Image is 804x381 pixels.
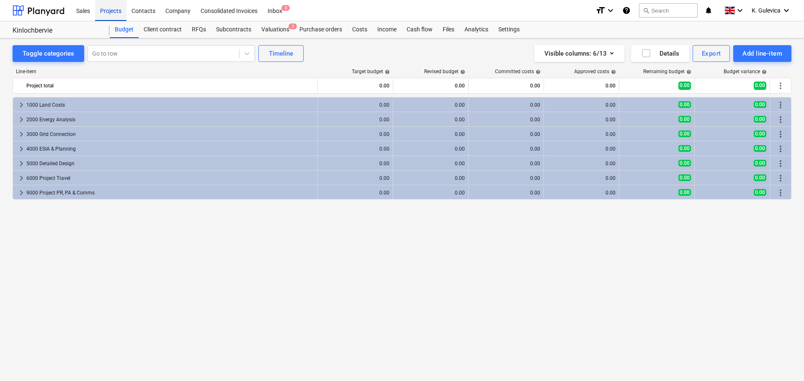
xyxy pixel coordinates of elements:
button: Search [639,3,698,18]
div: 1000 Land Costs [26,98,314,112]
i: notifications [704,5,713,15]
div: 0.00 [472,131,540,137]
div: 0.00 [397,146,465,152]
div: Line-item [13,69,318,74]
span: More actions [776,188,786,198]
div: 3000 Grid Connection [26,128,314,141]
div: Timeline [269,48,293,59]
span: More actions [776,144,786,154]
div: Export [702,48,721,59]
iframe: Chat Widget [762,341,804,381]
div: Toggle categories [23,48,74,59]
a: Settings [493,21,525,38]
span: search [643,7,649,14]
div: Purchase orders [294,21,347,38]
div: Target budget [352,69,390,74]
div: Budget variance [724,69,767,74]
div: 0.00 [472,161,540,166]
div: 0.00 [321,146,389,152]
div: 0.00 [321,131,389,137]
a: RFQs [187,21,211,38]
div: 0.00 [321,117,389,123]
div: 0.00 [397,175,465,181]
div: 0.00 [547,102,616,108]
div: 0.00 [547,146,616,152]
span: 0.00 [678,82,691,89]
div: Approved costs [574,69,616,74]
span: 0.00 [678,130,691,137]
div: 0.00 [321,79,389,92]
span: keyboard_arrow_right [16,159,26,169]
a: Client contract [139,21,187,38]
span: 0.00 [678,116,691,123]
div: 0.00 [472,146,540,152]
div: 5000 Detailed Design [26,157,314,170]
button: Toggle categories [13,45,84,62]
span: keyboard_arrow_right [16,115,26,125]
a: Analytics [459,21,493,38]
div: 0.00 [547,117,616,123]
div: Project total [26,79,314,92]
button: Add line-item [733,45,791,62]
div: Remaining budget [643,69,691,74]
div: 0.00 [472,175,540,181]
a: Budget [110,21,139,38]
i: format_size [595,5,606,15]
span: 0.00 [754,189,766,196]
span: 0.00 [754,101,766,108]
span: keyboard_arrow_right [16,100,26,110]
span: help [760,69,767,74]
div: Visible columns : 6/13 [544,48,614,59]
a: Files [438,21,459,38]
span: 0.00 [754,174,766,181]
button: Timeline [258,45,304,62]
div: 4000 ESIA & Planning [26,142,314,156]
i: keyboard_arrow_down [781,5,791,15]
span: More actions [776,100,786,110]
div: Valuations [256,21,294,38]
span: 0.00 [678,145,691,152]
div: 0.00 [397,117,465,123]
button: Export [693,45,730,62]
div: 0.00 [397,161,465,166]
div: 0.00 [547,190,616,196]
button: Visible columns:6/13 [534,45,624,62]
span: K. Gulevica [752,7,781,14]
span: help [383,69,390,74]
div: 0.00 [472,102,540,108]
i: keyboard_arrow_down [735,5,745,15]
span: keyboard_arrow_right [16,173,26,183]
i: keyboard_arrow_down [606,5,616,15]
span: help [609,69,616,74]
div: Income [372,21,402,38]
div: 0.00 [397,190,465,196]
div: 9000 Project PR, PA & Comms [26,186,314,199]
div: Details [641,48,679,59]
div: 0.00 [547,79,616,92]
span: More actions [776,129,786,139]
button: Details [631,45,689,62]
div: 0.00 [321,102,389,108]
span: keyboard_arrow_right [16,144,26,154]
span: keyboard_arrow_right [16,188,26,198]
div: Subcontracts [211,21,256,38]
span: 0.00 [678,174,691,181]
span: 2 [289,23,297,29]
div: Add line-item [742,48,782,59]
span: More actions [776,115,786,125]
div: 0.00 [397,102,465,108]
div: 0.00 [321,161,389,166]
span: keyboard_arrow_right [16,129,26,139]
div: 2000 Energy Analysis [26,113,314,126]
div: 6000 Project Travel [26,171,314,185]
div: 0.00 [321,175,389,181]
span: 0.00 [754,145,766,152]
a: Costs [347,21,372,38]
span: help [534,69,541,74]
div: 0.00 [397,79,465,92]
